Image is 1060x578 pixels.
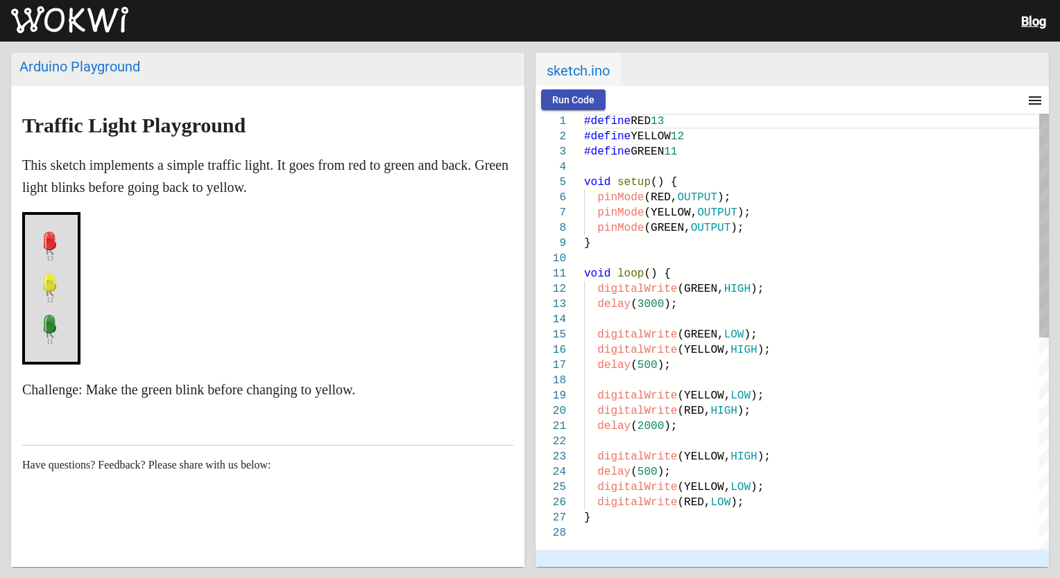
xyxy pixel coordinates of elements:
[631,130,671,143] span: YELLOW
[751,481,764,493] span: );
[597,222,644,234] span: pinMode
[536,190,566,205] div: 6
[1021,14,1046,28] a: Blog
[22,459,271,471] span: Have questions? Feedback? Please share with us below:
[664,420,677,432] span: );
[730,450,757,463] span: HIGH
[730,222,744,234] span: );
[11,6,128,34] img: Wokwi
[644,191,677,204] span: (RED,
[710,405,737,417] span: HIGH
[644,268,670,280] span: () {
[597,389,677,402] span: digitalWrite
[536,342,566,358] div: 16
[1027,92,1043,109] mat-icon: menu
[664,298,677,310] span: );
[536,281,566,297] div: 12
[631,359,638,371] span: (
[730,496,744,509] span: );
[536,251,566,266] div: 10
[536,464,566,480] div: 24
[758,344,771,356] span: );
[22,378,513,401] p: Challenge: Make the green blink before changing to yellow.
[677,481,730,493] span: (YELLOW,
[597,283,677,295] span: digitalWrite
[584,115,631,128] span: #define
[651,115,664,128] span: 13
[536,373,566,388] div: 18
[536,220,566,236] div: 8
[552,94,595,105] span: Run Code
[19,58,516,75] div: Arduino Playground
[677,283,724,295] span: (GREEN,
[677,450,730,463] span: (YELLOW,
[597,481,677,493] span: digitalWrite
[536,419,566,434] div: 21
[644,222,690,234] span: (GREEN,
[541,89,606,110] button: Run Code
[536,403,566,419] div: 20
[658,466,671,478] span: );
[536,510,566,525] div: 27
[597,329,677,341] span: digitalWrite
[644,207,697,219] span: (YELLOW,
[597,405,677,417] span: digitalWrite
[617,268,644,280] span: loop
[631,466,638,478] span: (
[671,130,684,143] span: 12
[584,511,591,524] span: }
[597,466,631,478] span: delay
[536,236,566,251] div: 9
[597,207,644,219] span: pinMode
[597,450,677,463] span: digitalWrite
[536,159,566,175] div: 4
[710,496,730,509] span: LOW
[536,144,566,159] div: 3
[631,420,638,432] span: (
[638,359,658,371] span: 500
[677,329,724,341] span: (GREEN,
[584,268,610,280] span: void
[536,266,566,281] div: 11
[737,207,751,219] span: );
[584,237,591,249] span: }
[584,130,631,143] span: #define
[597,298,631,310] span: delay
[758,450,771,463] span: );
[536,53,621,86] span: sketch.ino
[737,405,751,417] span: );
[597,420,631,432] span: delay
[617,176,651,189] span: setup
[724,329,744,341] span: LOW
[536,388,566,403] div: 19
[536,495,566,510] div: 26
[751,389,764,402] span: );
[631,298,638,310] span: (
[536,525,566,541] div: 28
[664,146,677,158] span: 11
[597,191,644,204] span: pinMode
[717,191,730,204] span: );
[536,312,566,327] div: 14
[597,344,677,356] span: digitalWrite
[730,389,751,402] span: LOW
[536,358,566,373] div: 17
[638,420,664,432] span: 2000
[584,176,610,189] span: void
[536,175,566,190] div: 5
[536,327,566,342] div: 15
[584,146,631,158] span: #define
[536,434,566,449] div: 22
[22,154,513,198] p: This sketch implements a simple traffic light. It goes from red to green and back. Green light bl...
[677,344,730,356] span: (YELLOW,
[638,298,664,310] span: 3000
[697,207,737,219] span: OUTPUT
[536,114,566,129] div: 1
[677,191,717,204] span: OUTPUT
[536,449,566,464] div: 23
[730,344,757,356] span: HIGH
[691,222,731,234] span: OUTPUT
[631,146,664,158] span: GREEN
[677,496,710,509] span: (RED,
